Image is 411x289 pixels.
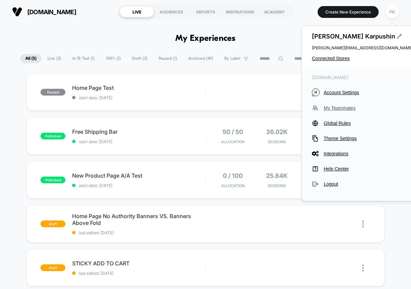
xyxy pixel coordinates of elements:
span: Allocation [221,183,244,188]
button: PK [384,5,401,19]
span: last edited: [DATE] [72,271,205,276]
span: 36.02k [266,128,288,135]
span: 0 / 100 [223,172,243,179]
div: REPORTS [188,6,223,17]
span: draft [40,220,65,227]
div: AUDIENCES [154,6,188,17]
span: published [40,177,65,183]
div: LIVE [120,6,154,17]
span: All ( 5 ) [20,54,41,63]
img: Visually logo [12,7,22,17]
span: last edited: [DATE] [72,230,205,235]
button: [DOMAIN_NAME] [10,6,78,17]
span: A/B Test ( 1 ) [67,54,100,63]
span: Paused ( 1 ) [153,54,182,63]
span: published [40,133,65,139]
span: Draft ( 2 ) [127,54,152,63]
span: Free Shipping Bar [72,128,205,135]
span: 100% ( 1 ) [101,54,126,63]
button: Create New Experience [318,6,379,18]
span: 25.84k [266,172,288,179]
span: start date: [DATE] [72,95,205,100]
span: start date: [DATE] [72,183,205,188]
div: PK [386,5,399,19]
span: Sessions [257,183,297,188]
span: New Product Page A/A Test [72,172,205,179]
span: Home Page Test [72,84,205,91]
span: Live ( 2 ) [42,54,66,63]
div: INSPIRATIONS [223,6,257,17]
span: By Label [224,56,240,61]
span: [DOMAIN_NAME] [27,8,76,16]
span: Home Page No Authority Banners VS. Banners Above Fold [72,213,205,226]
span: draft [40,264,65,271]
img: close [362,264,364,271]
span: Archived ( 49 ) [183,54,218,63]
img: close [362,220,364,228]
span: CONVERSION RATE [301,183,342,188]
i: M [312,88,320,96]
span: Sessions [257,139,297,144]
div: ACADEMY [257,6,292,17]
span: 50 / 50 [223,128,243,135]
span: Allocation [221,139,244,144]
span: STICKY ADD TO CART [72,260,205,267]
span: CONVERSION RATE [301,139,342,144]
span: paused [40,89,65,96]
span: start date: [DATE] [72,139,205,144]
h1: My Experiences [175,34,236,44]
